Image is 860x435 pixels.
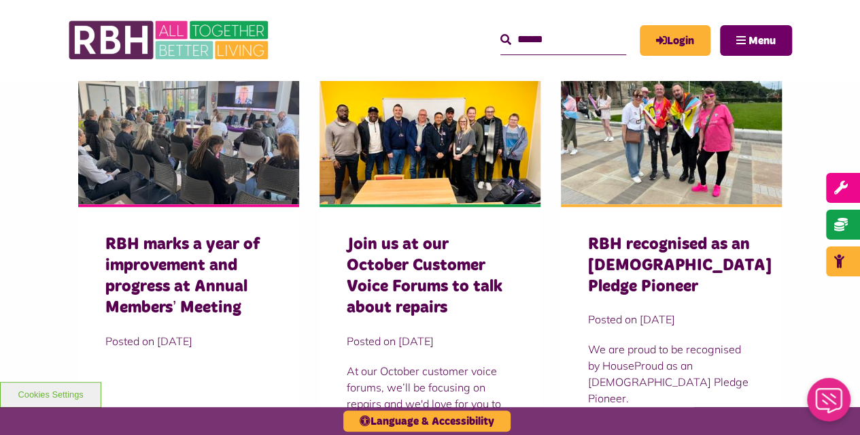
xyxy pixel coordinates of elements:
[78,66,299,204] img: Board Meeting
[105,333,272,349] span: Posted on [DATE]
[347,234,513,319] h3: Join us at our October Customer Voice Forums to talk about repairs
[588,341,755,406] p: We are proud to be recognised by HouseProud as an [DEMOGRAPHIC_DATA] Pledge Pioneer.
[105,234,272,319] h3: RBH marks a year of improvement and progress at Annual Members’ Meeting
[347,333,513,349] span: Posted on [DATE]
[640,25,710,56] a: MyRBH
[347,363,513,428] p: At our October customer voice forums, we’ll be focusing on repairs and we'd love for you to join us.
[799,374,860,435] iframe: Netcall Web Assistant for live chat
[343,410,511,432] button: Language & Accessibility
[561,66,782,204] img: RBH customers and colleagues at the Rochdale Pride event outside the town hall
[320,66,540,204] img: Group photo of customers and colleagues at the Lighthouse Project
[500,25,626,54] input: Search
[588,234,755,298] h3: RBH recognised as an [DEMOGRAPHIC_DATA] Pledge Pioneer
[68,14,272,67] img: RBH
[749,35,776,46] span: Menu
[588,311,755,327] span: Posted on [DATE]
[720,25,792,56] button: Navigation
